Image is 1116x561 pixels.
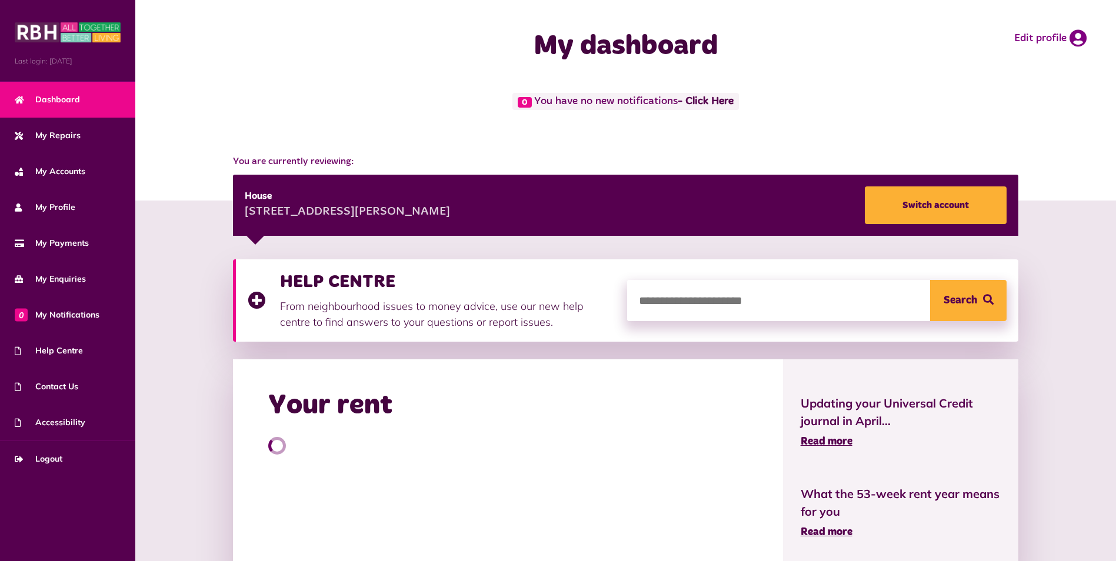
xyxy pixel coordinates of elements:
img: MyRBH [15,21,121,44]
span: Accessibility [15,416,85,429]
span: You are currently reviewing: [233,155,1019,169]
span: My Accounts [15,165,85,178]
span: Read more [801,436,852,447]
span: Contact Us [15,380,78,393]
span: Search [944,280,977,321]
span: My Repairs [15,129,81,142]
button: Search [930,280,1007,321]
h1: My dashboard [392,29,860,64]
div: [STREET_ADDRESS][PERSON_NAME] [245,203,450,221]
div: House [245,189,450,203]
a: Switch account [865,186,1007,224]
span: Dashboard [15,93,80,106]
span: 0 [518,97,532,108]
a: What the 53-week rent year means for you Read more [801,485,1001,540]
p: From neighbourhood issues to money advice, use our new help centre to find answers to your questi... [280,298,615,330]
a: Edit profile [1014,29,1087,47]
span: My Enquiries [15,273,86,285]
span: My Payments [15,237,89,249]
a: Updating your Universal Credit journal in April... Read more [801,395,1001,450]
span: What the 53-week rent year means for you [801,485,1001,520]
span: 0 [15,308,28,321]
span: Help Centre [15,345,83,357]
h3: HELP CENTRE [280,271,615,292]
span: Read more [801,527,852,537]
span: My Profile [15,201,75,213]
span: Last login: [DATE] [15,56,121,66]
span: My Notifications [15,309,99,321]
a: - Click Here [678,96,734,107]
span: Logout [15,453,62,465]
span: You have no new notifications [512,93,739,110]
span: Updating your Universal Credit journal in April... [801,395,1001,430]
h2: Your rent [268,389,392,423]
